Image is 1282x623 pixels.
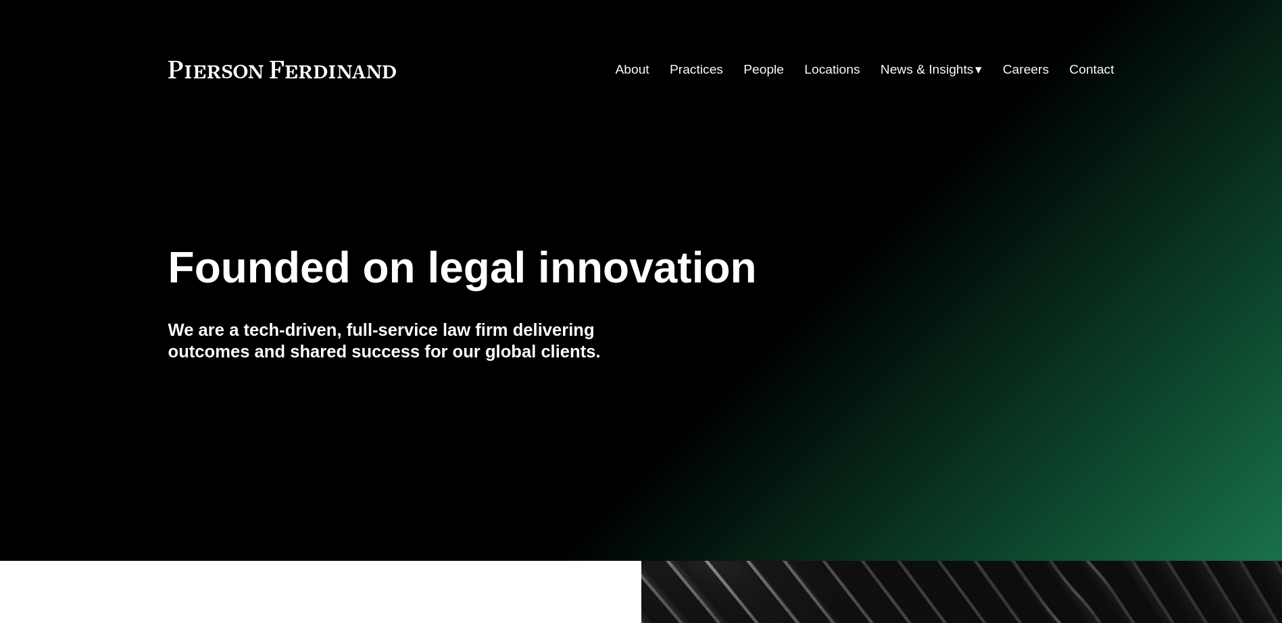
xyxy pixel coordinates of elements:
a: About [616,57,649,82]
h4: We are a tech-driven, full-service law firm delivering outcomes and shared success for our global... [168,319,641,363]
a: Contact [1069,57,1114,82]
a: folder dropdown [881,57,983,82]
h1: Founded on legal innovation [168,243,957,293]
a: People [743,57,784,82]
a: Practices [670,57,723,82]
a: Locations [804,57,860,82]
a: Careers [1003,57,1049,82]
span: News & Insights [881,58,974,82]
